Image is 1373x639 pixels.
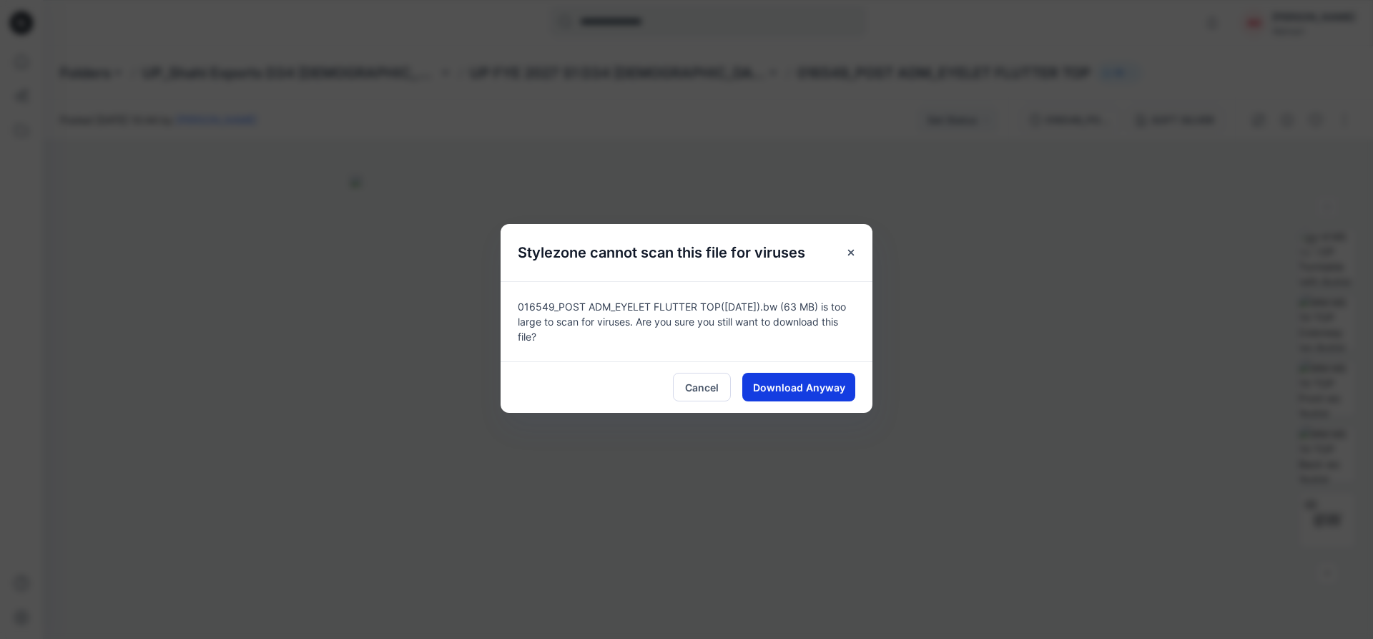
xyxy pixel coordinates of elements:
button: Close [838,240,864,265]
button: Cancel [673,373,731,401]
span: Cancel [685,380,719,395]
div: 016549_POST ADM_EYELET FLUTTER TOP([DATE]).bw (63 MB) is too large to scan for viruses. Are you s... [501,281,872,361]
button: Download Anyway [742,373,855,401]
h5: Stylezone cannot scan this file for viruses [501,224,822,281]
span: Download Anyway [753,380,845,395]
